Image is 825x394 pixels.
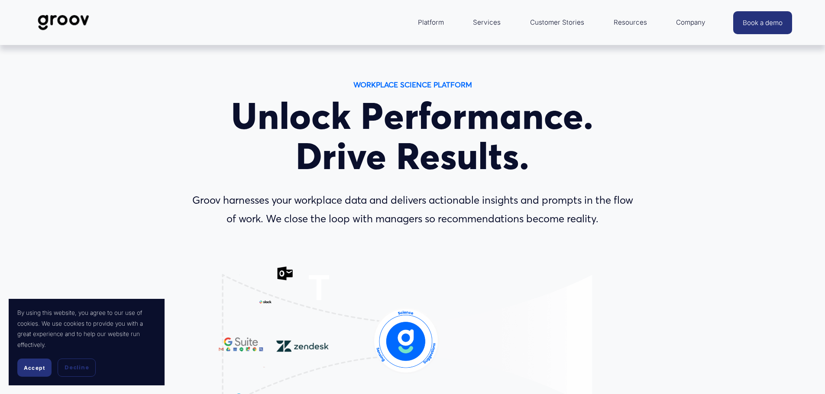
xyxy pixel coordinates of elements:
[733,11,792,34] a: Book a demo
[614,16,647,29] span: Resources
[33,8,94,37] img: Groov | Workplace Science Platform | Unlock Performance | Drive Results
[186,191,639,228] p: Groov harnesses your workplace data and delivers actionable insights and prompts in the flow of w...
[65,364,89,372] span: Decline
[609,12,651,33] a: folder dropdown
[186,96,639,176] h1: Unlock Performance. Drive Results.
[17,308,156,350] p: By using this website, you agree to our use of cookies. We use cookies to provide you with a grea...
[672,12,710,33] a: folder dropdown
[17,359,52,377] button: Accept
[676,16,705,29] span: Company
[9,299,165,385] section: Cookie banner
[58,359,96,377] button: Decline
[24,365,45,371] span: Accept
[526,12,589,33] a: Customer Stories
[418,16,444,29] span: Platform
[414,12,448,33] a: folder dropdown
[469,12,505,33] a: Services
[353,80,472,89] strong: WORKPLACE SCIENCE PLATFORM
